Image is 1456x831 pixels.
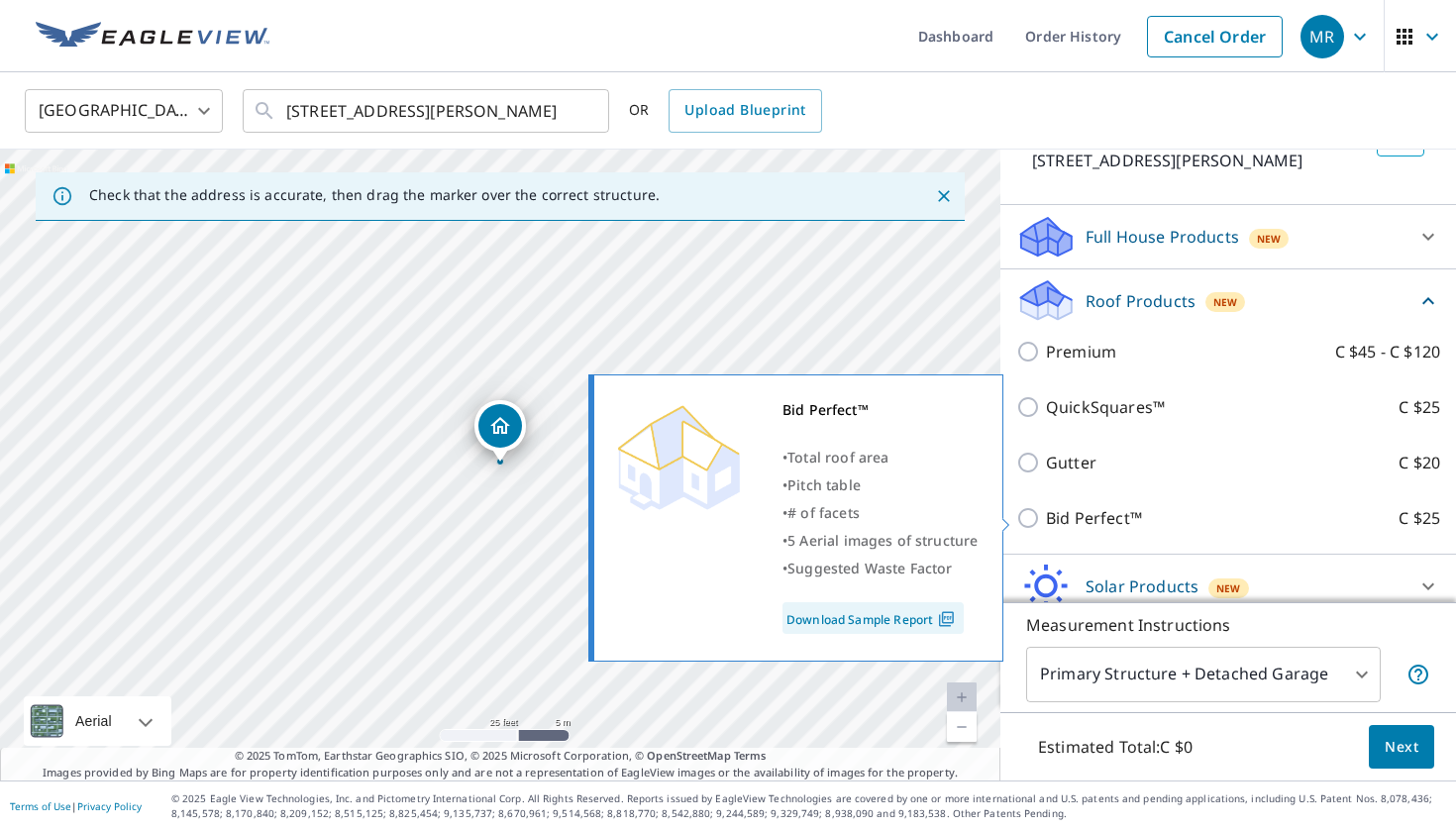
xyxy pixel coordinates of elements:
[1399,506,1440,530] p: C $25
[1026,647,1381,702] div: Primary Structure + Detached Garage
[787,559,952,577] span: Suggested Waste Factor
[1257,231,1281,247] span: New
[1335,340,1440,364] p: C $45 - C $120
[1300,15,1344,58] div: MR
[1086,225,1239,249] p: Full House Products
[1016,277,1440,324] div: Roof ProductsNew
[1399,451,1440,474] p: C $20
[647,748,730,763] a: OpenStreetMap
[669,89,821,133] a: Upload Blueprint
[10,800,142,812] p: |
[609,396,748,515] img: Premium
[24,696,171,746] div: Aerial
[1406,663,1430,686] span: Your report will include the primary structure and a detached garage if one exists.
[1369,725,1434,770] button: Next
[782,527,978,555] div: •
[77,799,142,813] a: Privacy Policy
[10,799,71,813] a: Terms of Use
[1032,149,1369,172] p: [STREET_ADDRESS][PERSON_NAME]
[782,444,978,471] div: •
[89,186,660,204] p: Check that the address is accurate, then drag the marker over the correct structure.
[1385,735,1418,760] span: Next
[782,499,978,527] div: •
[1086,574,1198,598] p: Solar Products
[782,602,964,634] a: Download Sample Report
[931,183,957,209] button: Close
[1147,16,1283,57] a: Cancel Order
[69,696,118,746] div: Aerial
[235,748,767,765] span: © 2025 TomTom, Earthstar Geographics SIO, © 2025 Microsoft Corporation, ©
[787,503,860,522] span: # of facets
[286,83,569,139] input: Search by address or latitude-longitude
[684,98,805,123] span: Upload Blueprint
[474,400,526,462] div: Dropped pin, building 1, Residential property, 23605 24 AVE LANGLEY BC V2Z3A2
[36,22,269,52] img: EV Logo
[1213,294,1237,310] span: New
[782,555,978,582] div: •
[25,83,223,139] div: [GEOGRAPHIC_DATA]
[782,396,978,424] div: Bid Perfect™
[1399,395,1440,419] p: C $25
[1022,725,1208,769] p: Estimated Total: C $0
[734,748,767,763] a: Terms
[1026,613,1430,637] p: Measurement Instructions
[947,682,977,712] a: Current Level 20, Zoom In Disabled
[933,610,960,628] img: Pdf Icon
[787,531,978,550] span: 5 Aerial images of structure
[1016,213,1440,260] div: Full House ProductsNew
[629,89,822,133] div: OR
[1046,340,1116,364] p: Premium
[171,791,1446,821] p: © 2025 Eagle View Technologies, Inc. and Pictometry International Corp. All Rights Reserved. Repo...
[787,475,861,494] span: Pitch table
[782,471,978,499] div: •
[1046,395,1165,419] p: QuickSquares™
[1016,563,1440,610] div: Solar ProductsNew
[1046,451,1096,474] p: Gutter
[1216,580,1240,596] span: New
[1046,506,1142,530] p: Bid Perfect™
[1086,289,1196,313] p: Roof Products
[787,448,888,467] span: Total roof area
[947,712,977,742] a: Current Level 20, Zoom Out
